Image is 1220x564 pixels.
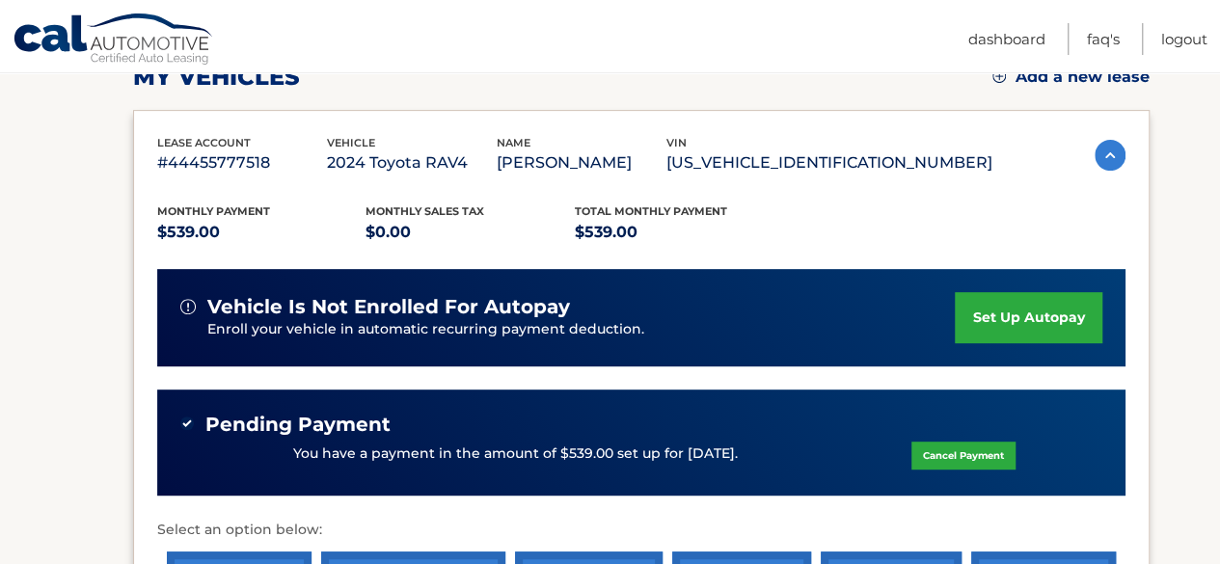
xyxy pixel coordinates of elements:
[13,13,215,68] a: Cal Automotive
[133,63,300,92] h2: my vehicles
[497,149,666,176] p: [PERSON_NAME]
[992,67,1150,87] a: Add a new lease
[575,219,784,246] p: $539.00
[968,23,1045,55] a: Dashboard
[575,204,727,218] span: Total Monthly Payment
[180,299,196,314] img: alert-white.svg
[1087,23,1120,55] a: FAQ's
[157,219,366,246] p: $539.00
[180,416,194,430] img: check-green.svg
[157,149,327,176] p: #44455777518
[992,69,1006,83] img: add.svg
[666,149,992,176] p: [US_VEHICLE_IDENTIFICATION_NUMBER]
[157,204,270,218] span: Monthly Payment
[207,319,956,340] p: Enroll your vehicle in automatic recurring payment deduction.
[293,443,738,465] p: You have a payment in the amount of $539.00 set up for [DATE].
[1161,23,1207,55] a: Logout
[955,292,1101,343] a: set up autopay
[911,442,1016,470] a: Cancel Payment
[157,519,1125,542] p: Select an option below:
[207,295,570,319] span: vehicle is not enrolled for autopay
[497,136,530,149] span: name
[1095,140,1125,171] img: accordion-active.svg
[157,136,251,149] span: lease account
[366,219,575,246] p: $0.00
[366,204,484,218] span: Monthly sales Tax
[327,136,375,149] span: vehicle
[205,413,391,437] span: Pending Payment
[666,136,687,149] span: vin
[327,149,497,176] p: 2024 Toyota RAV4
